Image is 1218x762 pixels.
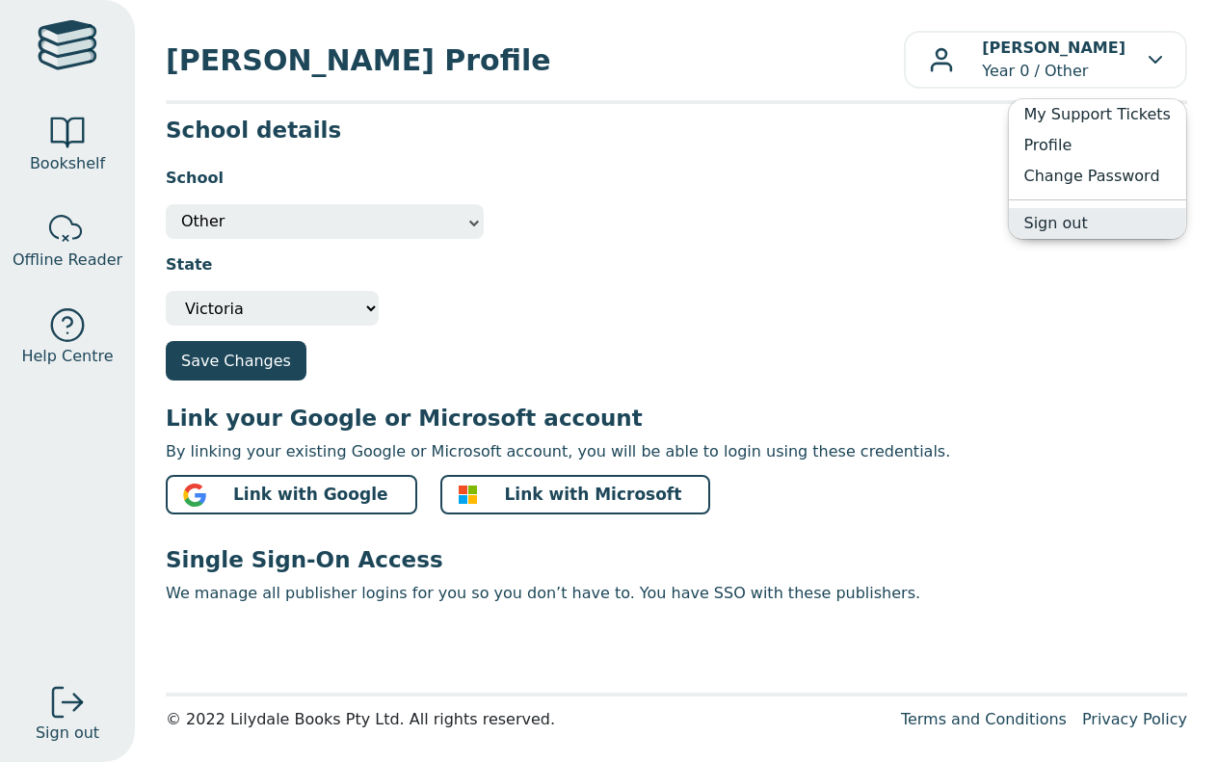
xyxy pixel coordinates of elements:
a: My Support Tickets [1008,99,1185,130]
p: By linking your existing Google or Microsoft account, you will be able to login using these crede... [166,440,1187,463]
button: Link with Microsoft [440,475,711,514]
span: Other [181,204,468,239]
a: Terms and Conditions [901,710,1067,728]
span: Link with Google [233,483,388,507]
h3: Link your Google or Microsoft account [166,404,1187,433]
span: Link with Microsoft [505,483,682,507]
span: [PERSON_NAME] Profile [166,39,904,82]
button: [PERSON_NAME]Year 0 / Other [904,31,1187,89]
a: Change Password [1008,161,1185,192]
span: Help Centre [21,345,113,368]
a: Profile [1008,130,1185,161]
ul: [PERSON_NAME]Year 0 / Other [1007,98,1186,240]
h3: School details [166,116,1187,145]
p: Year 0 / Other [982,37,1125,83]
img: ms-symbollockup_mssymbol_19.svg [458,485,478,505]
label: State [166,253,212,276]
h3: Single Sign-On Access [166,545,1187,574]
p: We manage all publisher logins for you so you don’t have to. You have SSO with these publishers. [166,582,1187,605]
b: [PERSON_NAME] [982,39,1125,57]
span: Offline Reader [13,249,122,272]
button: Save Changes [166,341,306,381]
a: Privacy Policy [1082,710,1187,728]
label: School [166,167,224,190]
span: Sign out [36,722,99,745]
a: Sign out [1008,208,1185,239]
img: google_logo.svg [183,484,206,507]
span: Bookshelf [30,152,105,175]
div: © 2022 Lilydale Books Pty Ltd. All rights reserved. [166,708,886,731]
button: Link with Google [166,475,417,514]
